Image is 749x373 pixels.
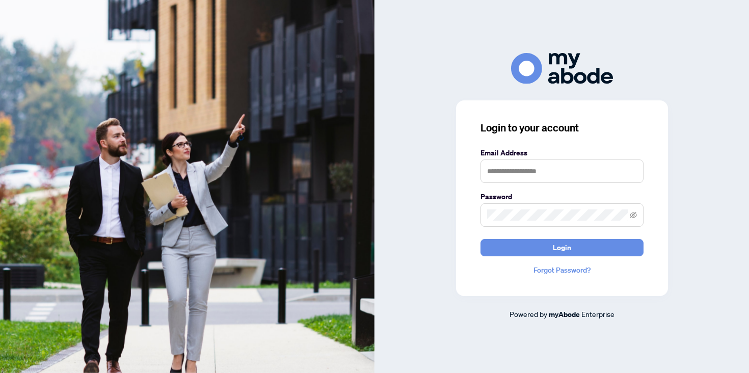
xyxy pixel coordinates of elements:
a: Forgot Password? [480,264,644,276]
img: ma-logo [511,53,613,84]
span: Login [553,239,571,256]
h3: Login to your account [480,121,644,135]
span: Enterprise [581,309,614,318]
label: Email Address [480,147,644,158]
label: Password [480,191,644,202]
span: eye-invisible [630,211,637,219]
a: myAbode [549,309,580,320]
span: Powered by [510,309,547,318]
button: Login [480,239,644,256]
